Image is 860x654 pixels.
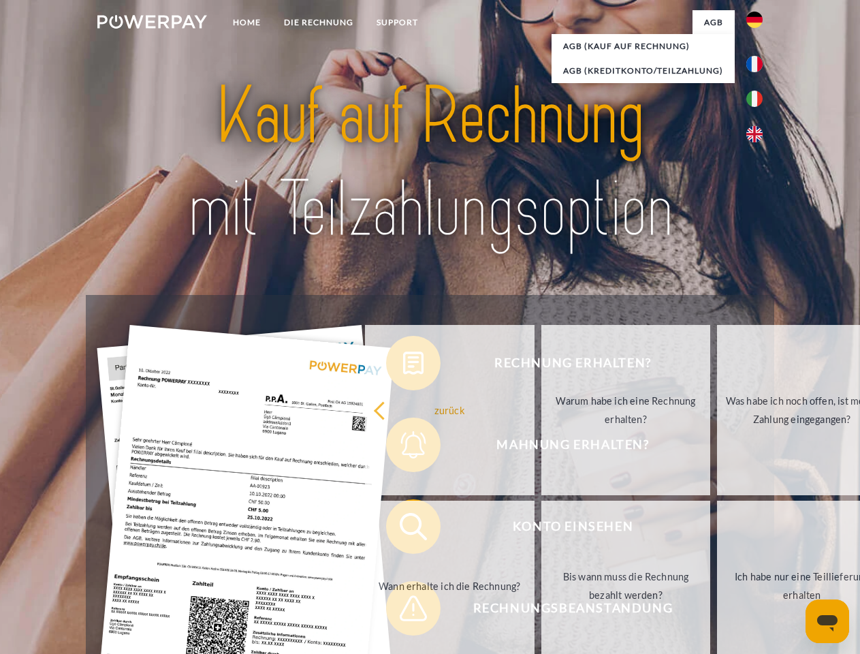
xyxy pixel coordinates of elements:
img: en [746,126,763,142]
a: AGB (Kreditkonto/Teilzahlung) [552,59,735,83]
div: Wann erhalte ich die Rechnung? [373,576,526,595]
img: logo-powerpay-white.svg [97,15,207,29]
iframe: Schaltfläche zum Öffnen des Messaging-Fensters [806,599,849,643]
a: DIE RECHNUNG [272,10,365,35]
img: de [746,12,763,28]
img: fr [746,56,763,72]
div: Bis wann muss die Rechnung bezahlt werden? [550,567,703,604]
a: agb [692,10,735,35]
a: Home [221,10,272,35]
div: zurück [373,401,526,419]
img: title-powerpay_de.svg [130,65,730,261]
a: AGB (Kauf auf Rechnung) [552,34,735,59]
a: SUPPORT [365,10,430,35]
img: it [746,91,763,107]
div: Warum habe ich eine Rechnung erhalten? [550,392,703,429]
